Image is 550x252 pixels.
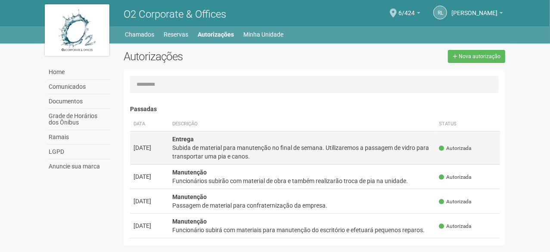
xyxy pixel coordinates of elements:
span: Autorizada [439,223,471,230]
span: 6/424 [398,1,415,16]
a: Ramais [47,130,111,145]
span: Autorizada [439,145,471,152]
a: RL [433,6,447,19]
span: Robson Luiz Ferraro Motta [451,1,497,16]
a: 6/424 [398,11,420,18]
div: [DATE] [134,197,165,205]
a: Chamados [125,28,155,40]
a: Comunicados [47,80,111,94]
a: Minha Unidade [244,28,284,40]
h2: Autorizações [124,50,308,63]
div: [DATE] [134,143,165,152]
a: [PERSON_NAME] [451,11,503,18]
span: Autorizada [439,174,471,181]
h4: Passadas [130,106,500,112]
div: Funcionário subirá com materiais para manutenção do escritório e efetuará pequenos reparos. [172,226,432,234]
strong: Manutenção [172,218,207,225]
a: Autorizações [198,28,234,40]
a: Nova autorização [448,50,505,63]
strong: Entrega [172,136,194,143]
a: Documentos [47,94,111,109]
th: Descrição [169,117,436,131]
span: Nova autorização [459,53,500,59]
div: Funcionários subirão com material de obra e também realizarão troca de pia na unidade. [172,177,432,185]
div: Subida de material para manutenção no final de semana. Utilizaremos a passagem de vidro para tran... [172,143,432,161]
div: Passagem de material para confraternização da empresa. [172,201,432,210]
strong: Manutenção [172,193,207,200]
strong: Manutenção [172,169,207,176]
div: [DATE] [134,221,165,230]
a: Anuncie sua marca [47,159,111,174]
a: Reservas [164,28,189,40]
a: Grade de Horários dos Ônibus [47,109,111,130]
th: Status [435,117,500,131]
span: O2 Corporate & Offices [124,8,226,20]
a: Home [47,65,111,80]
img: logo.jpg [45,4,109,56]
div: [DATE] [134,172,165,181]
span: Autorizada [439,198,471,205]
a: LGPD [47,145,111,159]
th: Data [130,117,169,131]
